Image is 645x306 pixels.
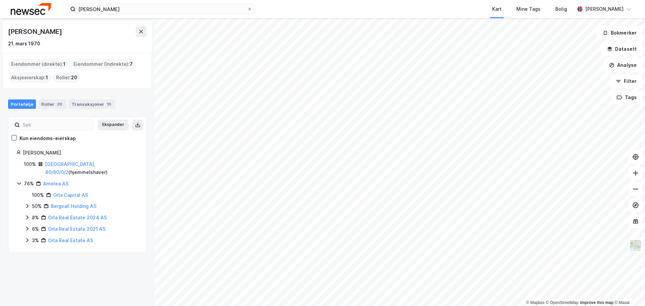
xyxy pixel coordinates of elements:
div: Kart [492,5,502,13]
a: Bergvall Holding AS [51,203,96,209]
div: Roller [39,99,66,109]
button: Filter [610,75,642,88]
div: [PERSON_NAME] [8,26,63,37]
a: Orla Capital AS [53,192,88,198]
div: 20 [56,101,63,107]
span: 1 [46,74,48,82]
div: [PERSON_NAME] [585,5,623,13]
span: 1 [63,60,66,68]
a: OpenStreetMap [546,300,578,305]
button: Bokmerker [597,26,642,40]
div: ( hjemmelshaver ) [45,160,138,176]
input: Søk på adresse, matrikkel, gårdeiere, leietakere eller personer [76,4,247,14]
div: 21. mars 1970 [8,40,40,48]
a: Orla Real Estate 2021 AS [48,226,105,232]
a: Orla Real Estate 2024 AS [48,215,107,220]
div: Eiendommer (Indirekte) : [71,59,135,70]
a: [GEOGRAPHIC_DATA], 40/80/0/2 [45,161,95,175]
a: Improve this map [580,300,613,305]
button: Tags [611,91,642,104]
a: Amelea AS [43,181,69,186]
div: Transaksjoner [69,99,115,109]
div: 10 [105,101,113,107]
input: Søk [20,120,93,130]
a: Mapbox [526,300,545,305]
div: Bolig [555,5,567,13]
iframe: Chat Widget [611,274,645,306]
button: Datasett [601,42,642,56]
div: 100% [32,191,44,199]
div: 76% [24,180,34,188]
span: 20 [71,74,77,82]
div: 50% [32,202,42,210]
button: Ekspander [98,120,128,130]
div: Aksjeeierskap : [8,72,51,83]
div: [PERSON_NAME] [23,149,138,157]
div: 6% [32,225,39,233]
span: 7 [130,60,133,68]
div: 3% [32,236,39,245]
div: 8% [32,214,39,222]
img: newsec-logo.f6e21ccffca1b3a03d2d.png [11,3,51,15]
div: Portefølje [8,99,36,109]
div: Roller : [53,72,80,83]
div: Mine Tags [516,5,541,13]
div: 100% [24,160,36,168]
div: Eiendommer (direkte) : [8,59,68,70]
div: Kun eiendoms-eierskap [19,134,76,142]
button: Analyse [603,58,642,72]
img: Z [629,239,642,252]
a: Orla Real Estate AS [48,237,93,243]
